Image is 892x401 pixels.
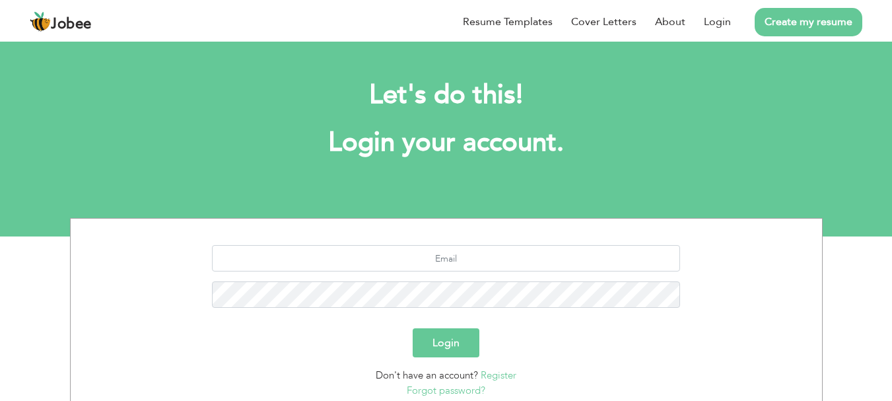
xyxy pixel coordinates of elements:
img: jobee.io [30,11,51,32]
span: Jobee [51,17,92,32]
a: Login [704,14,731,30]
button: Login [413,328,479,357]
a: Forgot password? [407,384,485,397]
a: About [655,14,685,30]
input: Email [212,245,680,272]
a: Create my resume [755,8,862,36]
a: Jobee [30,11,92,32]
a: Resume Templates [463,14,553,30]
span: Don't have an account? [376,369,478,382]
a: Cover Letters [571,14,636,30]
h2: Let's do this! [90,78,803,112]
a: Register [481,369,516,382]
h1: Login your account. [90,126,803,160]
